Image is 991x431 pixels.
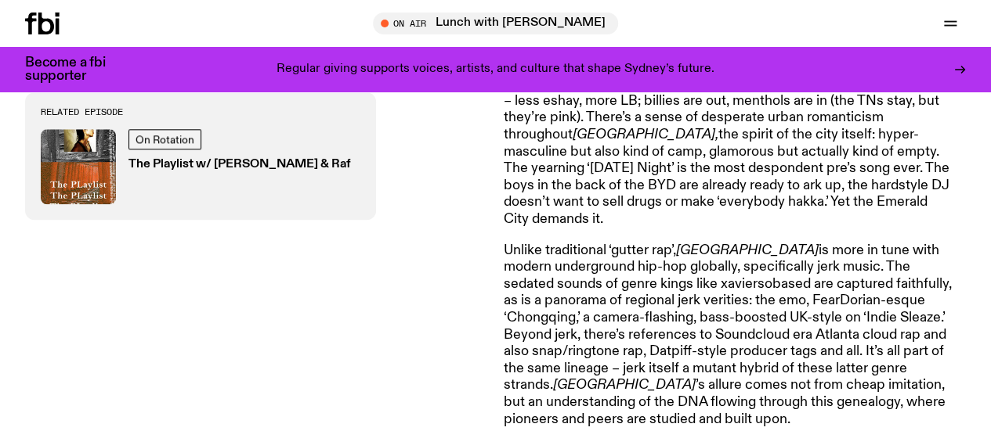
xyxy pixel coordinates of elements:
p: Regular giving supports voices, artists, and culture that shape Sydney’s future. [277,63,714,77]
button: On AirLunch with [PERSON_NAME] [373,13,618,34]
em: [GEOGRAPHIC_DATA] [676,243,819,257]
p: koreancrashout is a new rapper/producer project of member [PERSON_NAME]. He describes as a ‘gutte... [504,9,955,228]
em: [GEOGRAPHIC_DATA] [553,378,696,392]
a: On RotationThe Playlist w/ [PERSON_NAME] & Raf [41,130,360,205]
h3: The Playlist w/ [PERSON_NAME] & Raf [128,160,351,171]
em: [GEOGRAPHIC_DATA], [573,128,718,142]
p: Unlike traditional ‘gutter rap’, is more in tune with modern underground hip-hop globally, specif... [504,242,955,429]
h3: Related Episode [41,108,360,117]
h3: Become a fbi supporter [25,56,125,83]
